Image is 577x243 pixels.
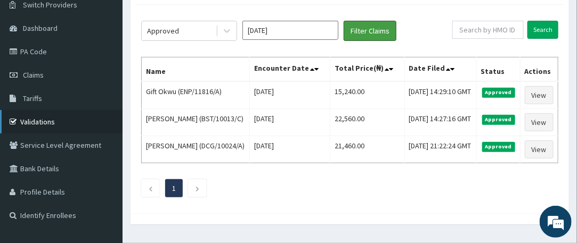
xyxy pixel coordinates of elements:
img: d_794563401_company_1708531726252_794563401 [20,53,43,80]
td: [DATE] [250,109,330,136]
div: Chat with us now [55,60,179,73]
th: Encounter Date [250,57,330,82]
th: Date Filed [404,57,476,82]
th: Name [142,57,250,82]
td: 21,460.00 [330,136,404,163]
div: Approved [147,26,179,36]
span: Claims [23,70,44,80]
span: We're online! [62,61,147,168]
a: View [525,113,554,131]
td: [PERSON_NAME] (DCG/10024/A) [142,136,250,163]
a: Previous page [148,183,153,193]
textarea: Type your message and hit 'Enter' [5,144,203,181]
td: [DATE] [250,136,330,163]
button: Filter Claims [344,21,396,41]
a: Next page [195,183,200,193]
td: [DATE] 14:29:10 GMT [404,81,476,109]
span: Approved [482,142,516,152]
td: [DATE] 21:22:24 GMT [404,136,476,163]
span: Dashboard [23,23,58,33]
td: 15,240.00 [330,81,404,109]
td: Gift Okwu (ENP/11816/A) [142,81,250,109]
td: [DATE] [250,81,330,109]
a: View [525,86,554,104]
a: Page 1 is your current page [172,183,176,193]
span: Tariffs [23,94,42,103]
span: Approved [482,88,516,97]
a: View [525,140,554,158]
th: Total Price(₦) [330,57,404,82]
th: Actions [520,57,558,82]
td: 22,560.00 [330,109,404,136]
div: Minimize live chat window [175,5,200,31]
td: [DATE] 14:27:16 GMT [404,109,476,136]
span: Approved [482,115,516,124]
input: Search [527,21,558,39]
input: Select Month and Year [242,21,338,40]
input: Search by HMO ID [452,21,524,39]
th: Status [476,57,520,82]
td: [PERSON_NAME] (BST/10013/C) [142,109,250,136]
